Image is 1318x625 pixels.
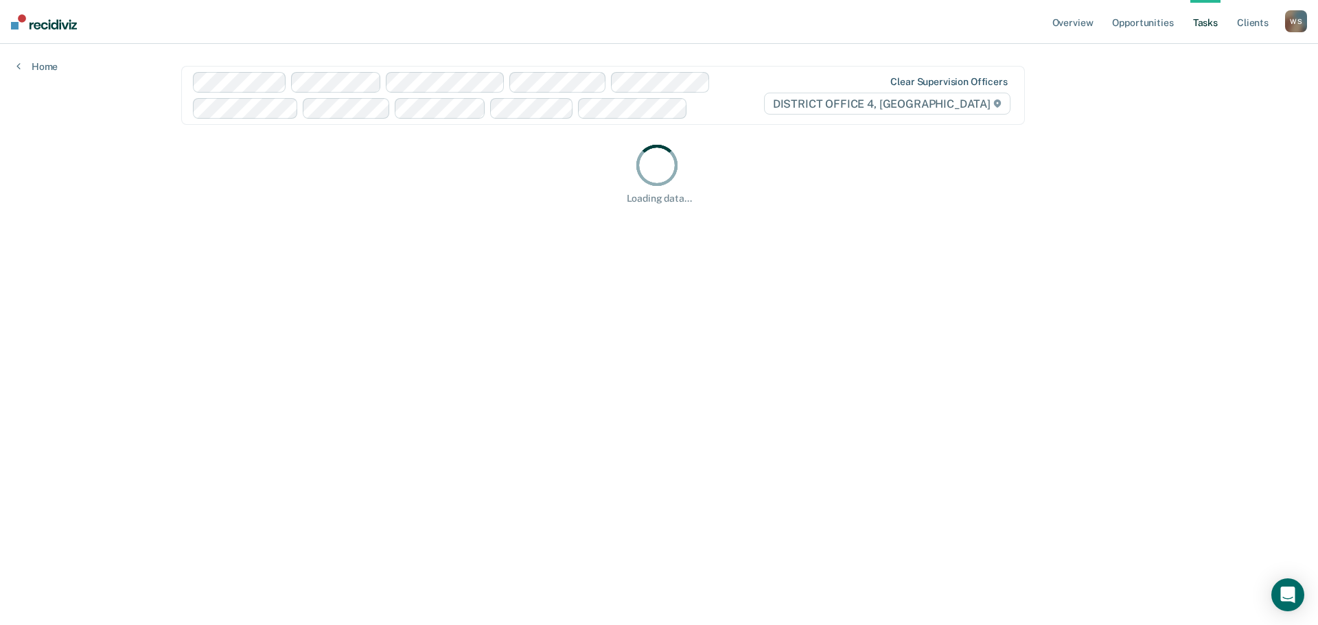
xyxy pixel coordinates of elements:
[890,76,1007,88] div: Clear supervision officers
[16,60,58,73] a: Home
[1285,10,1307,32] button: WS
[11,14,77,30] img: Recidiviz
[1285,10,1307,32] div: W S
[627,193,692,204] div: Loading data...
[764,93,1010,115] span: DISTRICT OFFICE 4, [GEOGRAPHIC_DATA]
[1271,578,1304,611] div: Open Intercom Messenger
